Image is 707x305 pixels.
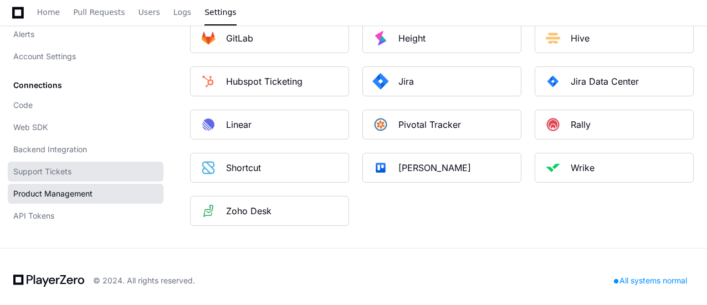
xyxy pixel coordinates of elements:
span: Alerts [13,29,34,40]
span: Pull Requests [73,9,125,15]
a: Product Management [8,184,163,204]
div: Height [398,32,426,45]
div: Hubspot Ticketing [226,75,303,88]
div: [PERSON_NAME] [398,161,471,174]
span: Users [139,9,160,15]
span: Home [37,9,60,15]
a: API Tokens [8,206,163,226]
div: © 2024. All rights reserved. [93,275,195,286]
img: Height_square.png [370,27,392,49]
span: API Tokens [13,210,54,221]
span: Code [13,100,33,111]
span: Support Tickets [13,166,71,177]
div: Hive [571,32,590,45]
span: Backend Integration [13,144,87,155]
img: Hive_Square_Logo.png [542,27,564,49]
div: Rally [571,118,591,131]
a: Account Settings [8,46,163,66]
div: Jira Data Center [571,75,639,88]
img: Trello_Square_Logo_WsxDwGx.png [370,157,392,179]
span: Settings [204,9,236,15]
a: Code [8,95,163,115]
img: Zoho_Desk_Square_Logo.png [197,200,219,222]
img: Jira_Square.png [370,70,392,92]
div: Linear [226,118,252,131]
a: Alerts [8,24,163,44]
img: Gitlab_Square_Logo.png [197,27,219,49]
img: Linear_Square_Logo.png [197,113,219,136]
a: Support Tickets [8,162,163,182]
div: GitLab [226,32,253,45]
div: Jira [398,75,414,88]
span: Web SDK [13,122,48,133]
img: Hubspot_square.png [197,70,219,92]
span: Account Settings [13,51,76,62]
span: Product Management [13,188,93,199]
img: Wrike_Square_Logo.png [542,157,564,179]
span: Logs [173,9,191,15]
div: All systems normal [607,273,694,288]
div: Wrike [571,161,595,174]
div: Pivotal Tracker [398,118,461,131]
a: Web SDK [8,117,163,137]
img: PlatformRally_square.png [542,113,564,136]
div: Zoho Desk [226,204,271,218]
img: PlatformJira.png [542,70,564,92]
div: Shortcut [226,161,261,174]
img: Shortcut_Square_Logo.jpeg [197,157,219,179]
img: PivotalTracker_square.png [370,113,392,136]
a: Backend Integration [8,139,163,159]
